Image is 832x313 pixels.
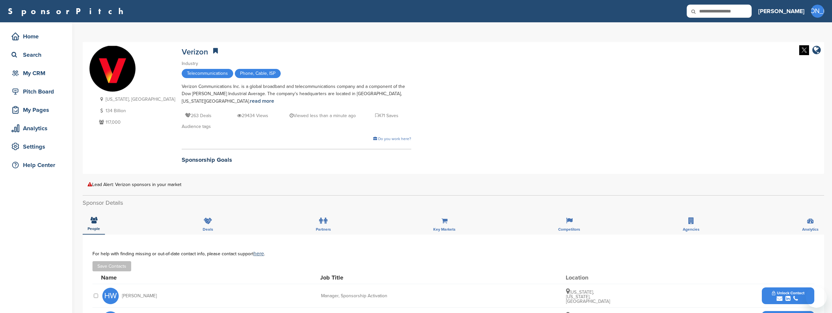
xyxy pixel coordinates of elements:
p: Viewed less than a minute ago [290,112,356,120]
div: Manager, Sponsorship Activation [321,294,419,298]
a: Home [7,29,66,44]
div: For help with finding missing or out-of-date contact info, please contact support . [92,251,814,256]
span: Deals [203,227,213,231]
h2: Sponsor Details [83,198,824,207]
div: My Pages [10,104,66,116]
span: [US_STATE], [US_STATE], [GEOGRAPHIC_DATA] [566,289,610,304]
div: Home [10,31,66,42]
a: Settings [7,139,66,154]
div: Job Title [320,275,418,281]
div: Location [566,275,615,281]
button: Unlock Contact [764,286,812,306]
div: Search [10,49,66,61]
a: Analytics [7,121,66,136]
div: Audience tags [182,123,411,130]
p: [US_STATE], [GEOGRAPHIC_DATA] [97,95,175,103]
p: 134 Billion [97,107,175,115]
span: Telecommunications [182,69,233,78]
div: Name [101,275,173,281]
span: Agencies [683,227,700,231]
span: Competitors [558,227,580,231]
a: SponsorPitch [8,7,128,15]
a: Search [7,47,66,62]
a: Do you work here? [373,136,411,141]
button: Save Contacts [92,261,131,271]
h2: Sponsorship Goals [182,156,411,164]
span: [PERSON_NAME] [122,294,157,298]
a: Verizon [182,47,208,57]
img: Twitter white [799,45,809,55]
a: Pitch Board [7,84,66,99]
p: 263 Deals [185,112,212,120]
a: [PERSON_NAME] [758,4,804,18]
img: Sponsorpitch & Verizon [90,46,135,92]
span: Analytics [802,227,819,231]
div: Help Center [10,159,66,171]
a: here [254,250,264,257]
a: Help Center [7,157,66,173]
a: My Pages [7,102,66,117]
a: company link [812,45,821,56]
span: Partners [316,227,331,231]
h3: [PERSON_NAME] [758,7,804,16]
div: Verizon Communications Inc. is a global broadband and telecommunications company and a component ... [182,83,411,105]
span: People [88,227,100,231]
a: read more [250,98,274,104]
div: Pitch Board [10,86,66,97]
iframe: Button to launch messaging window [806,287,827,308]
p: 471 Saves [375,112,398,120]
span: Unlock Contact [772,291,804,295]
div: Settings [10,141,66,153]
div: Lead Alert: Verizon sponsors in your market [88,182,819,187]
span: Key Markets [433,227,456,231]
span: HW [102,288,119,304]
span: Do you work here? [378,136,411,141]
div: Analytics [10,122,66,134]
div: Industry [182,60,411,67]
p: 117,000 [97,118,175,126]
div: My CRM [10,67,66,79]
a: My CRM [7,66,66,81]
span: Phone, Cable, ISP [235,69,281,78]
p: 29434 Views [237,112,268,120]
span: [PERSON_NAME] [811,5,824,18]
